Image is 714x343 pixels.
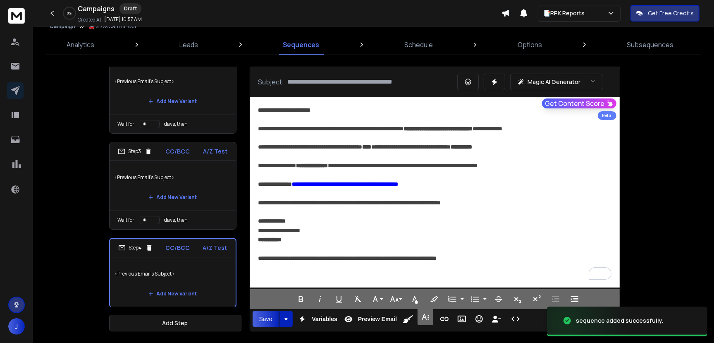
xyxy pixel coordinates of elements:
button: Add New Variant [142,285,204,302]
button: J [8,318,25,335]
button: Ordered List [459,291,466,307]
div: Beta [598,111,616,120]
p: Magic AI Generator [528,78,581,86]
a: Schedule [399,35,438,55]
div: Step 3 [118,148,152,155]
button: Insert Unsubscribe Link [489,311,504,327]
p: 0 % [67,11,72,16]
p: <Previous Email's Subject> [115,262,231,285]
p: Subsequences [627,40,674,50]
a: Analytics [62,35,99,55]
a: Subsequences [622,35,679,55]
div: sequence added successfully. [576,317,664,325]
p: Wait for [118,121,135,127]
button: Variables [294,311,339,327]
button: Text Color [407,291,423,307]
p: Leads [179,40,198,50]
p: Schedule [404,40,433,50]
button: Unordered List [482,291,488,307]
p: CC/BCC [165,147,190,156]
button: Magic AI Generator [510,74,603,90]
p: A/Z Test [203,147,228,156]
p: Wait for [118,217,135,223]
span: Variables [310,316,339,323]
span: Preview Email [356,316,399,323]
button: Decrease Indent (Ctrl+[) [548,291,564,307]
button: Get Free Credits [630,5,700,22]
p: CC/BCC [166,244,190,252]
button: Ordered List [444,291,460,307]
button: Subscript [510,291,525,307]
h1: Campaigns [78,4,115,14]
button: Code View [508,311,523,327]
a: Sequences [278,35,324,55]
p: 🚗 SDVs Cam 14-Oct [88,23,136,30]
p: <Previous Email's Subject> [115,166,231,189]
a: Leads [174,35,203,55]
button: Preview Email [341,311,399,327]
button: Add New Variant [142,93,204,110]
p: A/Z Test [203,244,227,252]
a: Options [513,35,547,55]
p: days, then [165,121,188,127]
div: Draft [119,3,141,14]
p: Get Free Credits [648,9,694,17]
button: Save [253,311,279,327]
p: Sequences [283,40,319,50]
li: Step4CC/BCCA/Z Test<Previous Email's Subject>Add New Variant [109,238,236,308]
li: Step2CC/BCCA/Z Test<Previous Email's Subject>Add New VariantWait fordays, then [109,46,236,134]
button: Add New Variant [142,189,204,206]
p: Created At: [78,17,103,23]
div: Step 4 [118,244,153,252]
p: days, then [165,217,188,223]
p: Subject: [258,77,284,87]
p: 📑RPK Reports [543,9,588,17]
button: Get Content Score [542,98,616,108]
li: Step3CC/BCCA/Z Test<Previous Email's Subject>Add New VariantWait fordays, then [109,142,236,230]
p: Analytics [67,40,94,50]
p: <Previous Email's Subject> [115,70,231,93]
div: To enrich screen reader interactions, please activate Accessibility in Grammarly extension settings [250,97,620,288]
button: Campaign [50,23,75,30]
p: Options [518,40,542,50]
button: Underline (Ctrl+U) [331,291,347,307]
button: Font Size [388,291,404,307]
button: Font Family [369,291,385,307]
button: Unordered List [467,291,483,307]
button: Add Step [109,315,241,331]
p: [DATE] 10:57 AM [104,16,142,23]
button: Background Color [426,291,442,307]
